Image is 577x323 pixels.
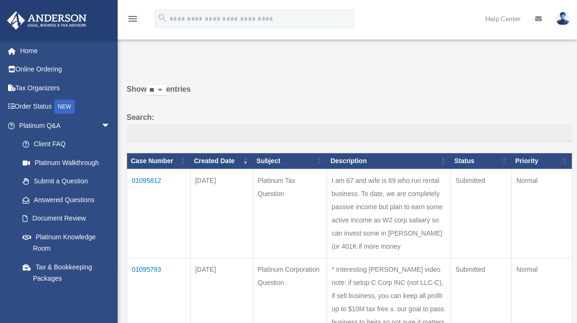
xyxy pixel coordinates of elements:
i: search [157,13,168,23]
a: Tax & Bookkeeping Packages [13,258,120,288]
td: Platinum Tax Question [253,169,327,258]
td: 01095812 [127,169,191,258]
select: Showentries [147,85,166,96]
span: arrow_drop_down [101,116,120,135]
a: Home [7,41,125,60]
a: Land Trust & Deed Forum [13,288,120,307]
img: User Pic [556,12,570,25]
th: Case Number: activate to sort column ascending [127,153,191,169]
label: Search: [127,111,572,142]
th: Status: activate to sort column ascending [450,153,512,169]
a: Order StatusNEW [7,97,125,117]
a: Client FAQ [13,135,120,154]
a: Tax Organizers [7,79,125,97]
img: Anderson Advisors Platinum Portal [4,11,89,30]
a: Platinum Knowledge Room [13,228,120,258]
label: Show entries [127,83,572,105]
th: Description: activate to sort column ascending [327,153,450,169]
i: menu [127,13,138,24]
th: Priority: activate to sort column ascending [512,153,572,169]
a: Platinum Walkthrough [13,153,120,172]
th: Subject: activate to sort column ascending [253,153,327,169]
a: Document Review [13,209,120,228]
a: Platinum Q&Aarrow_drop_down [7,116,120,135]
input: Search: [127,124,572,142]
td: [DATE] [190,169,253,258]
td: Submitted [450,169,512,258]
th: Created Date: activate to sort column ascending [190,153,253,169]
a: Submit a Question [13,172,120,191]
td: I am 67 and wife is 69 who run rental business. To date, we are completely passive income but pla... [327,169,450,258]
a: menu [127,16,138,24]
a: Online Ordering [7,60,125,79]
div: NEW [54,100,75,114]
a: Answered Questions [13,190,115,209]
td: Normal [512,169,572,258]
